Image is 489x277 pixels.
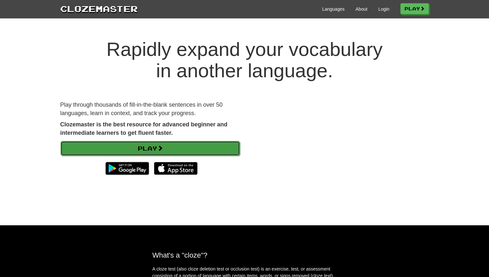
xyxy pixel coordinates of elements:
[102,159,152,178] img: Get it on Google Play
[322,6,344,12] a: Languages
[152,251,337,259] h2: What's a "cloze"?
[355,6,367,12] a: About
[60,3,138,15] a: Clozemaster
[60,101,240,117] p: Play through thousands of fill-in-the-blank sentences in over 50 languages, learn in context, and...
[60,141,240,156] a: Play
[154,162,198,175] img: Download_on_the_App_Store_Badge_US-UK_135x40-25178aeef6eb6b83b96f5f2d004eda3bffbb37122de64afbaef7...
[400,3,429,14] a: Play
[378,6,389,12] a: Login
[60,121,227,136] strong: Clozemaster is the best resource for advanced beginner and intermediate learners to get fluent fa...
